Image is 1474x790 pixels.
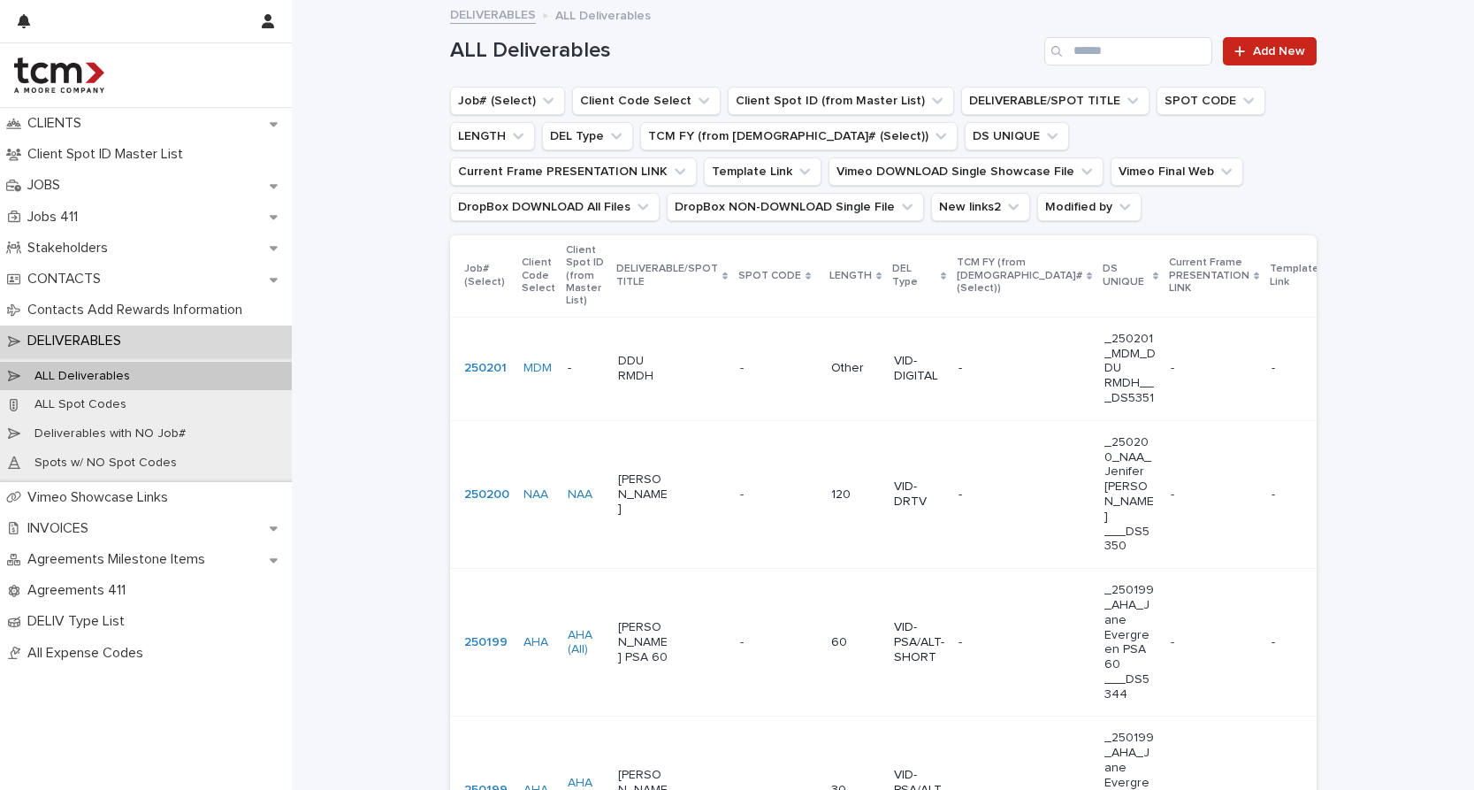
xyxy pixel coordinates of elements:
p: VID-DIGITAL [894,354,944,384]
a: 250199 [464,635,508,650]
img: 4hMmSqQkux38exxPVZHQ [14,58,104,93]
p: INVOICES [20,520,103,537]
button: Modified by [1037,193,1142,221]
p: - [1272,632,1279,650]
button: DropBox NON-DOWNLOAD Single File [667,193,924,221]
p: 120 [831,487,880,502]
p: TCM FY (from [DEMOGRAPHIC_DATA]# (Select)) [957,253,1082,298]
p: DELIV Type List [20,613,139,630]
a: NAA [523,487,548,502]
a: NAA [568,487,592,502]
p: - [958,487,1011,502]
p: Vimeo Showcase Links [20,489,182,506]
button: Current Frame PRESENTATION LINK [450,157,697,186]
p: - [740,484,747,502]
button: Client Spot ID (from Master List) [728,87,954,115]
button: SPOT CODE [1157,87,1265,115]
p: Client Spot ID Master List [20,146,197,163]
p: DS UNIQUE [1103,259,1149,292]
p: SPOT CODE [738,266,801,286]
p: LENGTH [829,266,872,286]
p: ALL Deliverables [555,4,651,24]
p: - [1171,632,1178,650]
p: Agreements Milestone Items [20,551,219,568]
p: - [1171,357,1178,376]
p: VID-PSA/ALT-SHORT [894,620,944,664]
p: - [740,632,747,650]
a: 250200 [464,487,509,502]
p: Jobs 411 [20,209,92,226]
p: - [958,361,1011,376]
p: - [1171,484,1178,502]
p: Stakeholders [20,240,122,257]
p: Spots w/ NO Spot Codes [20,456,191,471]
p: DEL Type [892,259,936,292]
button: New links2 [931,193,1030,221]
button: LENGTH [450,122,535,150]
p: - [1272,484,1279,502]
input: Search [1044,37,1212,65]
button: Job# (Select) [450,87,565,115]
button: Vimeo DOWNLOAD Single Showcase File [829,157,1104,186]
button: DEL Type [542,122,633,150]
p: ALL Spot Codes [20,397,141,412]
button: DropBox DOWNLOAD All Files [450,193,660,221]
a: AHA [523,635,548,650]
p: - [1272,357,1279,376]
p: All Expense Codes [20,645,157,662]
a: DELIVERABLES [450,4,536,24]
span: Add New [1253,45,1305,58]
p: CONTACTS [20,271,115,288]
p: ALL Deliverables [20,369,144,384]
p: - [740,357,747,376]
p: DDU RMDH [618,354,670,384]
p: DELIVERABLES [20,333,135,349]
p: Client Spot ID (from Master List) [566,241,606,311]
p: _250200_NAA_Jenifer [PERSON_NAME] ___DS5350 [1104,435,1157,554]
p: Other [831,361,880,376]
p: VID-DRTV [894,479,944,510]
p: Deliverables with NO Job# [20,426,200,441]
p: Current Frame PRESENTATION LINK [1169,253,1249,298]
p: DELIVERABLE/SPOT TITLE [616,259,718,292]
p: [PERSON_NAME] [618,472,670,517]
h1: ALL Deliverables [450,38,1038,64]
p: _250201_MDM_DDU RMDH___DS5351 [1104,332,1157,406]
p: Agreements 411 [20,582,140,599]
p: Template Link [1270,259,1319,292]
p: CLIENTS [20,115,95,132]
p: Contacts Add Rewards Information [20,302,256,318]
button: DELIVERABLE/SPOT TITLE [961,87,1149,115]
p: [PERSON_NAME] PSA 60 [618,620,670,664]
button: Template Link [704,157,821,186]
p: - [568,361,604,376]
a: Add New [1223,37,1316,65]
button: TCM FY (from Job# (Select)) [640,122,958,150]
button: Vimeo Final Web [1111,157,1243,186]
p: _250199_AHA_Jane Evergreen PSA 60 ___DS5344 [1104,583,1157,702]
a: AHA (All) [568,628,604,658]
p: Client Code Select [522,253,555,298]
p: Job# (Select) [464,259,511,292]
p: JOBS [20,177,74,194]
p: 60 [831,635,880,650]
a: MDM [523,361,552,376]
a: 250201 [464,361,507,376]
button: DS UNIQUE [965,122,1069,150]
button: Client Code Select [572,87,721,115]
p: - [958,635,1011,650]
